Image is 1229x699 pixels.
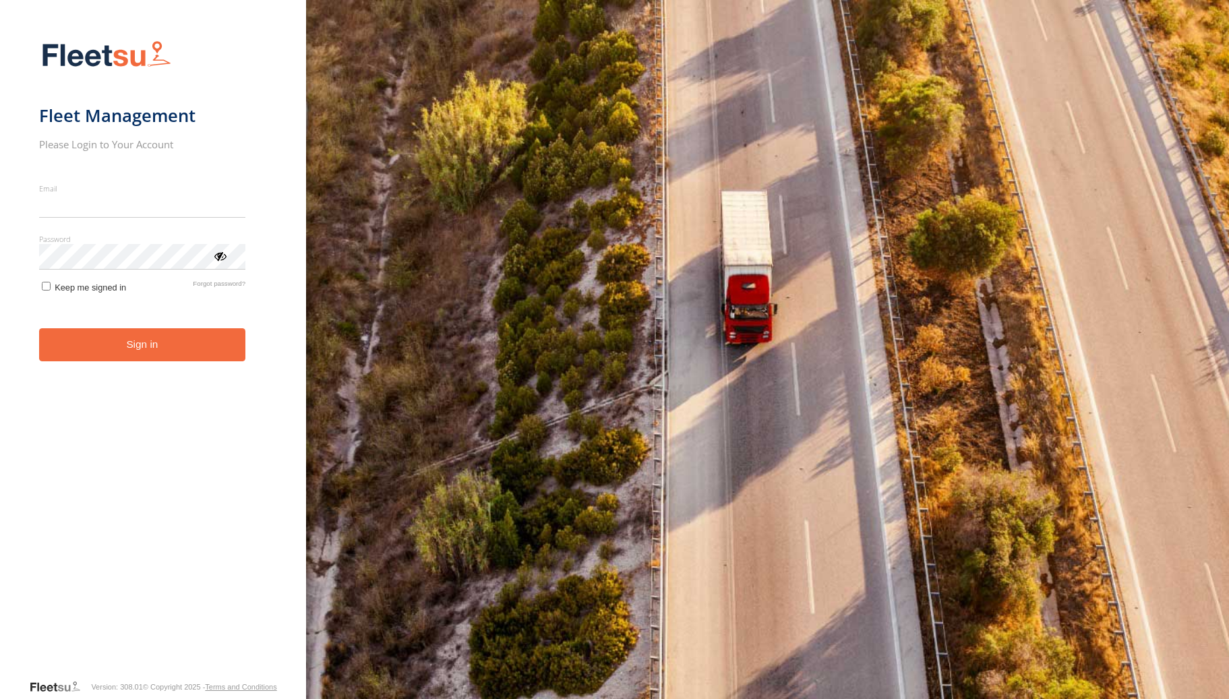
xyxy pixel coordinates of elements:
div: Version: 308.01 [91,683,142,691]
h2: Please Login to Your Account [39,138,246,151]
span: Keep me signed in [55,282,126,293]
div: ViewPassword [213,249,227,262]
button: Sign in [39,328,246,361]
label: Email [39,183,246,193]
input: Keep me signed in [42,282,51,291]
h1: Fleet Management [39,104,246,127]
img: Fleetsu [39,38,174,72]
form: main [39,32,268,679]
a: Forgot password? [193,280,245,293]
div: © Copyright 2025 - [143,683,277,691]
label: Password [39,234,246,244]
a: Terms and Conditions [205,683,276,691]
a: Visit our Website [29,680,91,694]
